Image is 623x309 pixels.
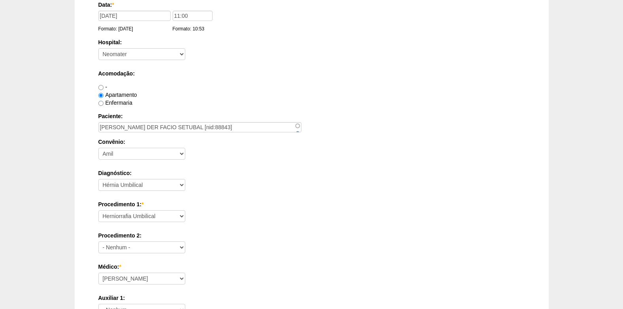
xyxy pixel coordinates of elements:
span: Este campo é obrigatório. [112,2,114,8]
label: Paciente: [98,112,525,120]
label: Acomodação: [98,70,525,77]
input: Apartamento [98,93,104,98]
label: Enfermaria [98,100,132,106]
label: Data: [98,1,522,9]
span: Este campo é obrigatório. [119,264,121,270]
label: - [98,84,107,90]
label: Diagnóstico: [98,169,525,177]
label: Médico: [98,263,525,271]
label: Procedimento 1: [98,200,525,208]
input: - [98,85,104,90]
input: Enfermaria [98,101,104,106]
div: Formato: [DATE] [98,25,173,33]
label: Auxiliar 1: [98,294,525,302]
label: Hospital: [98,38,525,46]
label: Procedimento 2: [98,232,525,239]
label: Convênio: [98,138,525,146]
div: Formato: 10:53 [173,25,215,33]
span: Este campo é obrigatório. [141,201,143,207]
label: Apartamento [98,92,137,98]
